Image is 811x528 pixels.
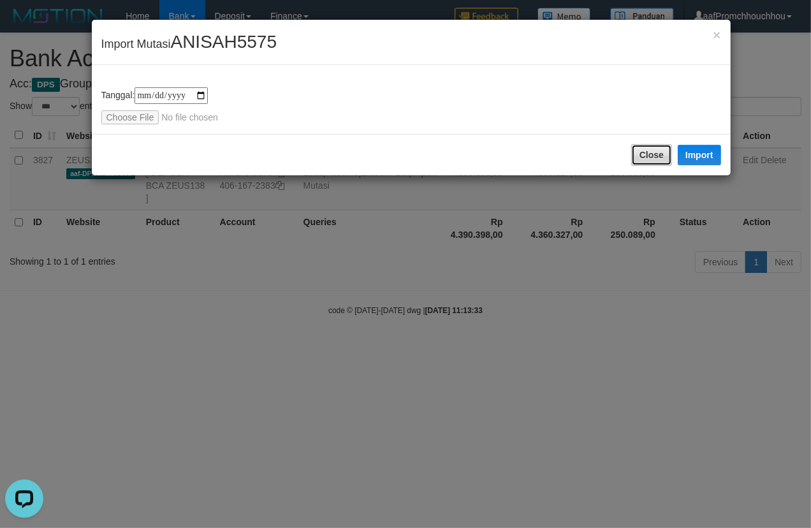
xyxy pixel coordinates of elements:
button: Import [678,145,721,165]
button: Close [713,28,720,41]
span: × [713,27,720,42]
span: Import Mutasi [101,38,277,50]
button: Open LiveChat chat widget [5,5,43,43]
button: Close [631,144,672,166]
div: Tanggal: [101,87,721,124]
span: ANISAH5575 [171,32,277,52]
